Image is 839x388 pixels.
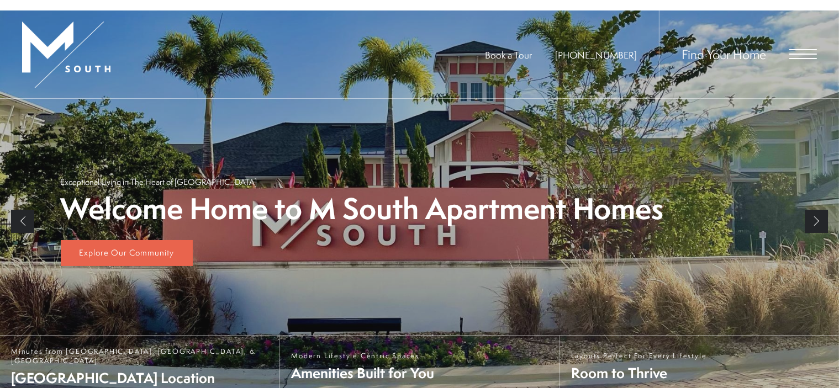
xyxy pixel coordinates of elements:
span: Modern Lifestyle Centric Spaces [291,351,434,360]
a: Book a Tour [485,49,532,61]
a: Explore Our Community [61,240,193,267]
span: Room to Thrive [571,363,707,382]
span: Amenities Built for You [291,363,434,382]
span: Minutes from [GEOGRAPHIC_DATA], [GEOGRAPHIC_DATA], & [GEOGRAPHIC_DATA] [11,347,268,365]
p: Welcome Home to M South Apartment Homes [61,193,664,225]
img: MSouth [22,22,110,88]
button: Open Menu [789,49,817,59]
a: Next [805,210,828,233]
a: Previous [11,210,34,233]
span: [PHONE_NUMBER] [555,49,637,61]
span: Layouts Perfect For Every Lifestyle [571,351,707,360]
span: Explore Our Community [79,247,174,258]
p: Exceptional Living in The Heart of [GEOGRAPHIC_DATA] [61,176,257,188]
a: Call Us at 813-570-8014 [555,49,637,61]
span: [GEOGRAPHIC_DATA] Location [11,368,268,387]
a: Find Your Home [682,45,766,63]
